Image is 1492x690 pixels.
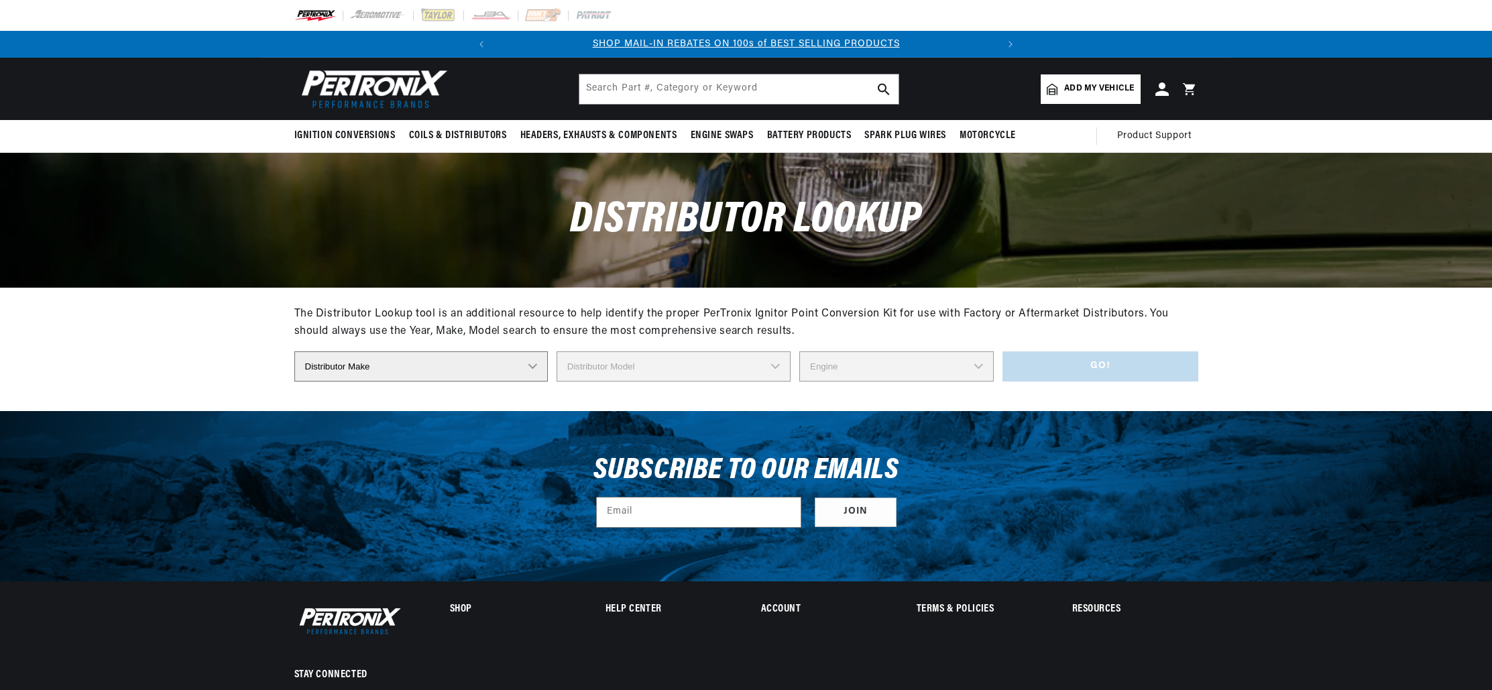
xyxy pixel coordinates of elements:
[495,37,997,52] div: 1 of 2
[767,129,852,143] span: Battery Products
[409,129,507,143] span: Coils & Distributors
[514,120,684,152] summary: Headers, Exhausts & Components
[294,129,396,143] span: Ignition Conversions
[917,605,1042,614] summary: Terms & policies
[261,31,1232,58] slideshow-component: Translation missing: en.sections.announcements.announcement_bar
[593,39,900,49] a: SHOP MAIL-IN REBATES ON 100s of BEST SELLING PRODUCTS
[520,129,677,143] span: Headers, Exhausts & Components
[760,120,858,152] summary: Battery Products
[579,74,899,104] input: Search Part #, Category or Keyword
[606,605,731,614] summary: Help Center
[593,458,899,483] h3: Subscribe to our emails
[468,31,495,58] button: Translation missing: en.sections.announcements.previous_announcement
[1041,74,1140,104] a: Add my vehicle
[858,120,953,152] summary: Spark Plug Wires
[1117,129,1192,143] span: Product Support
[815,498,897,528] button: Subscribe
[570,198,922,242] span: Distributor Lookup
[997,31,1024,58] button: Translation missing: en.sections.announcements.next_announcement
[691,129,754,143] span: Engine Swaps
[761,605,886,614] summary: Account
[684,120,760,152] summary: Engine Swaps
[1117,120,1198,152] summary: Product Support
[294,668,406,682] p: Stay Connected
[1064,82,1134,95] span: Add my vehicle
[402,120,514,152] summary: Coils & Distributors
[450,605,575,614] summary: Shop
[1072,605,1198,614] summary: Resources
[294,306,1198,340] div: The Distributor Lookup tool is an additional resource to help identify the proper PerTronix Ignit...
[294,120,402,152] summary: Ignition Conversions
[495,37,997,52] div: Announcement
[960,129,1016,143] span: Motorcycle
[597,498,801,527] input: Email
[864,129,946,143] span: Spark Plug Wires
[869,74,899,104] button: search button
[294,605,402,637] img: Pertronix
[294,66,449,112] img: Pertronix
[953,120,1023,152] summary: Motorcycle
